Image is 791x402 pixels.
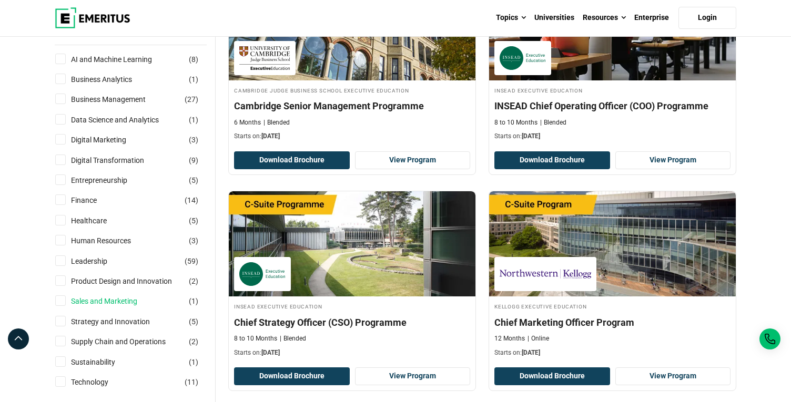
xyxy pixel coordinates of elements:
[494,316,731,329] h4: Chief Marketing Officer Program
[189,215,198,226] span: ( )
[71,255,128,267] a: Leadership
[189,316,198,327] span: ( )
[189,295,198,307] span: ( )
[71,114,180,126] a: Data Science and Analytics
[229,191,475,363] a: Leadership Course by INSEAD Executive Education - October 14, 2025 INSEAD Executive Education INS...
[239,262,286,286] img: INSEAD Executive Education
[189,54,198,65] span: ( )
[191,116,196,124] span: 1
[71,316,171,327] a: Strategy and Innovation
[500,46,546,70] img: INSEAD Executive Education
[263,118,290,127] p: Blended
[185,376,198,388] span: ( )
[261,349,280,356] span: [DATE]
[71,154,165,166] a: Digital Transformation
[189,235,198,246] span: ( )
[191,358,196,366] span: 1
[494,334,525,343] p: 12 Months
[234,99,470,112] h4: Cambridge Senior Management Programme
[189,356,198,368] span: ( )
[191,136,196,144] span: 3
[494,302,731,311] h4: Kellogg Executive Education
[522,132,540,140] span: [DATE]
[71,295,158,307] a: Sales and Marketing
[355,151,471,169] a: View Program
[234,151,350,169] button: Download Brochure
[229,191,475,296] img: Chief Strategy Officer (CSO) Programme | Online Leadership Course
[71,376,129,388] a: Technology
[522,349,540,356] span: [DATE]
[494,367,610,385] button: Download Brochure
[494,99,731,112] h4: INSEAD Chief Operating Officer (COO) Programme
[191,337,196,346] span: 2
[71,74,153,85] a: Business Analytics
[185,194,198,206] span: ( )
[191,317,196,326] span: 5
[234,302,470,311] h4: INSEAD Executive Education
[191,176,196,184] span: 5
[189,114,198,126] span: ( )
[528,334,549,343] p: Online
[678,7,736,29] a: Login
[234,86,470,95] h4: Cambridge Judge Business School Executive Education
[489,191,736,296] img: Chief Marketing Officer Program | Online Digital Marketing Course
[191,236,196,245] span: 3
[189,154,198,166] span: ( )
[239,46,290,70] img: Cambridge Judge Business School Executive Education
[189,134,198,146] span: ( )
[71,356,136,368] a: Sustainability
[494,348,731,357] p: Starts on:
[71,194,118,206] a: Finance
[191,297,196,305] span: 1
[494,86,731,95] h4: INSEAD Executive Education
[280,334,306,343] p: Blended
[189,275,198,287] span: ( )
[187,95,196,104] span: 27
[187,196,196,204] span: 14
[234,348,470,357] p: Starts on:
[71,54,173,65] a: AI and Machine Learning
[189,74,198,85] span: ( )
[489,191,736,363] a: Digital Marketing Course by Kellogg Executive Education - October 14, 2025 Kellogg Executive Educ...
[191,217,196,225] span: 5
[355,367,471,385] a: View Program
[191,75,196,84] span: 1
[234,118,261,127] p: 6 Months
[494,118,538,127] p: 8 to 10 Months
[494,151,610,169] button: Download Brochure
[71,235,152,246] a: Human Resources
[234,316,470,329] h4: Chief Strategy Officer (CSO) Programme
[494,132,731,141] p: Starts on:
[71,275,193,287] a: Product Design and Innovation
[189,174,198,186] span: ( )
[71,215,128,226] a: Healthcare
[187,257,196,265] span: 59
[234,334,277,343] p: 8 to 10 Months
[191,156,196,164] span: 9
[191,277,196,285] span: 2
[187,378,196,386] span: 11
[71,94,167,105] a: Business Management
[71,174,148,186] a: Entrepreneurship
[71,336,187,347] a: Supply Chain and Operations
[191,55,196,64] span: 8
[185,94,198,105] span: ( )
[185,255,198,267] span: ( )
[71,134,147,146] a: Digital Marketing
[615,367,731,385] a: View Program
[234,367,350,385] button: Download Brochure
[189,336,198,347] span: ( )
[540,118,566,127] p: Blended
[261,132,280,140] span: [DATE]
[234,132,470,141] p: Starts on:
[500,262,591,286] img: Kellogg Executive Education
[615,151,731,169] a: View Program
